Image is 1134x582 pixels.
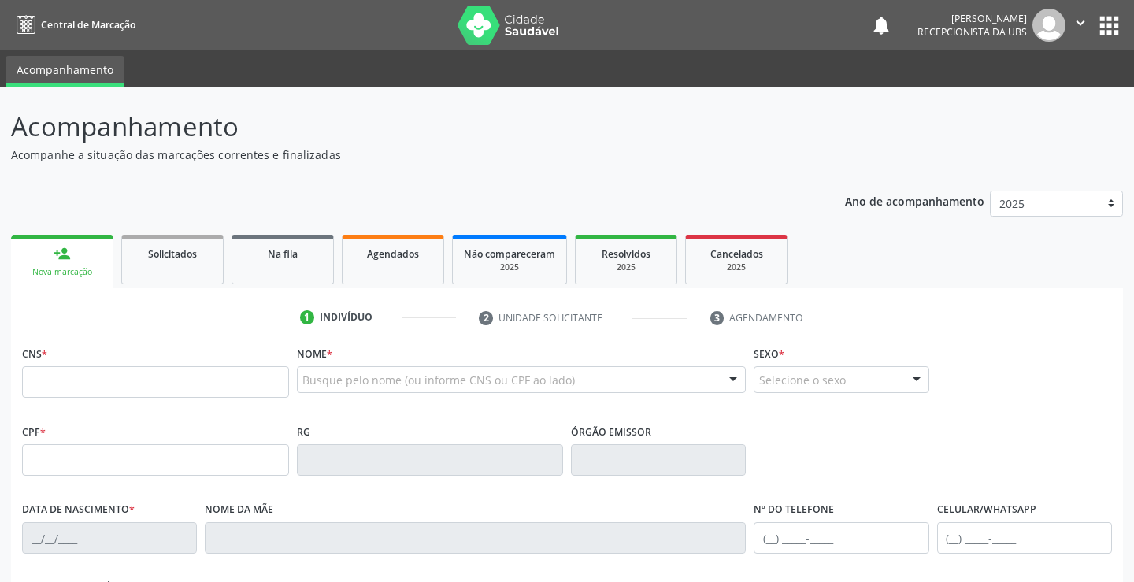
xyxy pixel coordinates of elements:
span: Solicitados [148,247,197,261]
span: Não compareceram [464,247,555,261]
i:  [1072,14,1089,32]
span: Busque pelo nome (ou informe CNS ou CPF ao lado) [302,372,575,388]
div: 2025 [587,261,665,273]
div: [PERSON_NAME] [917,12,1027,25]
div: person_add [54,245,71,262]
label: RG [297,420,310,444]
a: Acompanhamento [6,56,124,87]
label: Nº do Telefone [754,498,834,522]
span: Central de Marcação [41,18,135,32]
label: Sexo [754,342,784,366]
button: apps [1095,12,1123,39]
label: Celular/WhatsApp [937,498,1036,522]
input: (__) _____-_____ [937,522,1112,554]
span: Recepcionista da UBS [917,25,1027,39]
label: CPF [22,420,46,444]
div: Indivíduo [320,310,372,324]
button:  [1065,9,1095,42]
div: 2025 [464,261,555,273]
div: 1 [300,310,314,324]
span: Cancelados [710,247,763,261]
input: (__) _____-_____ [754,522,928,554]
label: Data de nascimento [22,498,135,522]
label: Órgão emissor [571,420,651,444]
button: notifications [870,14,892,36]
div: 2025 [697,261,776,273]
span: Selecione o sexo [759,372,846,388]
p: Ano de acompanhamento [845,191,984,210]
span: Agendados [367,247,419,261]
a: Central de Marcação [11,12,135,38]
img: img [1032,9,1065,42]
label: Nome da mãe [205,498,273,522]
p: Acompanhe a situação das marcações correntes e finalizadas [11,146,789,163]
span: Na fila [268,247,298,261]
input: __/__/____ [22,522,197,554]
div: Nova marcação [22,266,102,278]
p: Acompanhamento [11,107,789,146]
label: CNS [22,342,47,366]
span: Resolvidos [602,247,650,261]
label: Nome [297,342,332,366]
